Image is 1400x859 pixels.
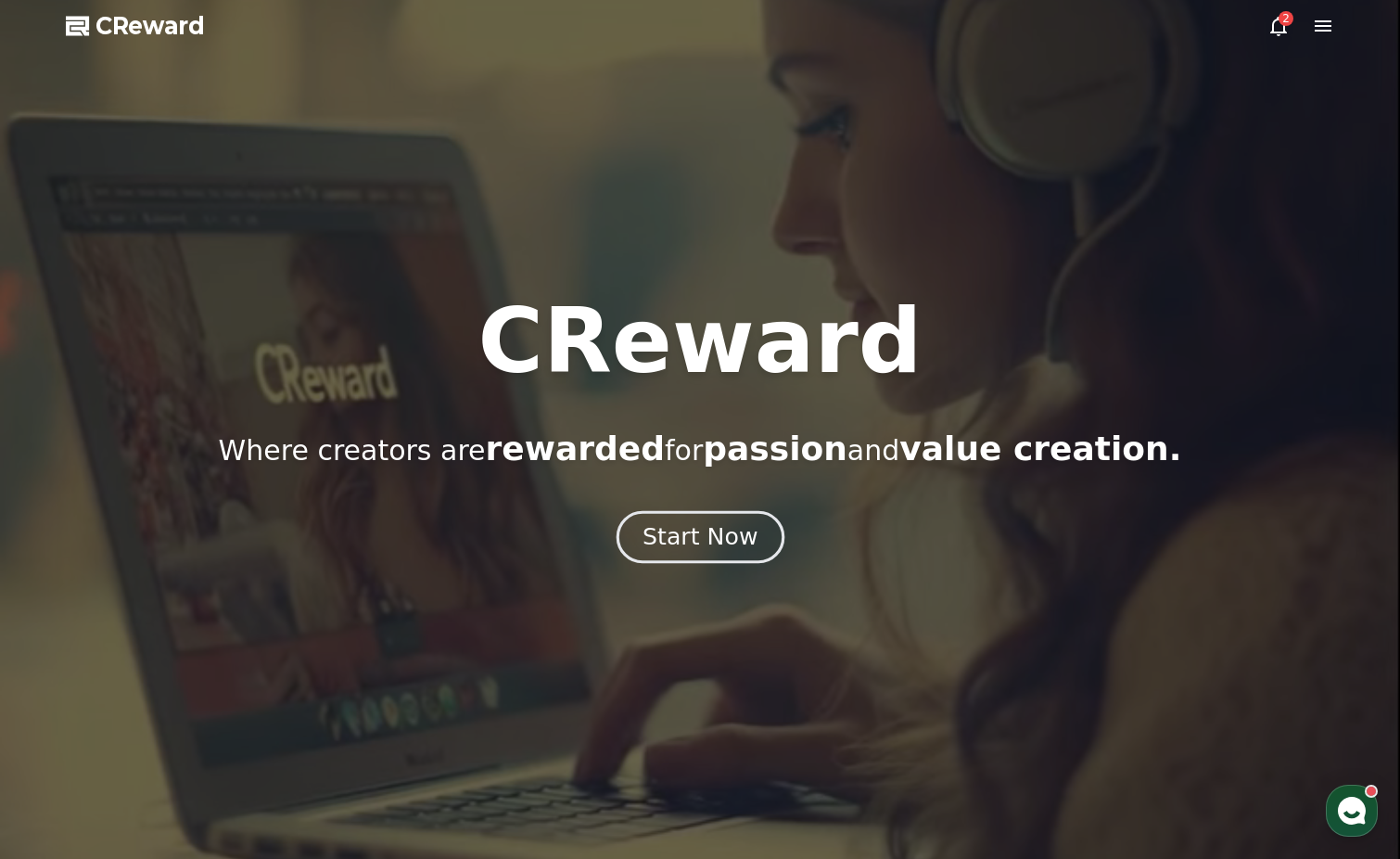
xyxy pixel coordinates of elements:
span: rewarded [486,429,665,468]
a: Start Now [620,531,781,548]
span: value creation. [899,429,1181,468]
span: CReward [95,11,205,41]
div: Start Now [643,521,757,553]
span: passion [703,429,847,468]
div: 2 [1279,11,1293,26]
a: 2 [1267,15,1290,37]
a: Messages [122,588,239,635]
span: Settings [274,616,320,631]
button: Start Now [616,511,783,564]
h1: CReward [477,297,922,386]
a: Settings [239,588,356,635]
span: Home [47,616,80,631]
a: Home [6,588,122,635]
a: CReward [66,11,205,41]
span: Messages [154,617,209,632]
p: Where creators are for and [219,430,1182,468]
